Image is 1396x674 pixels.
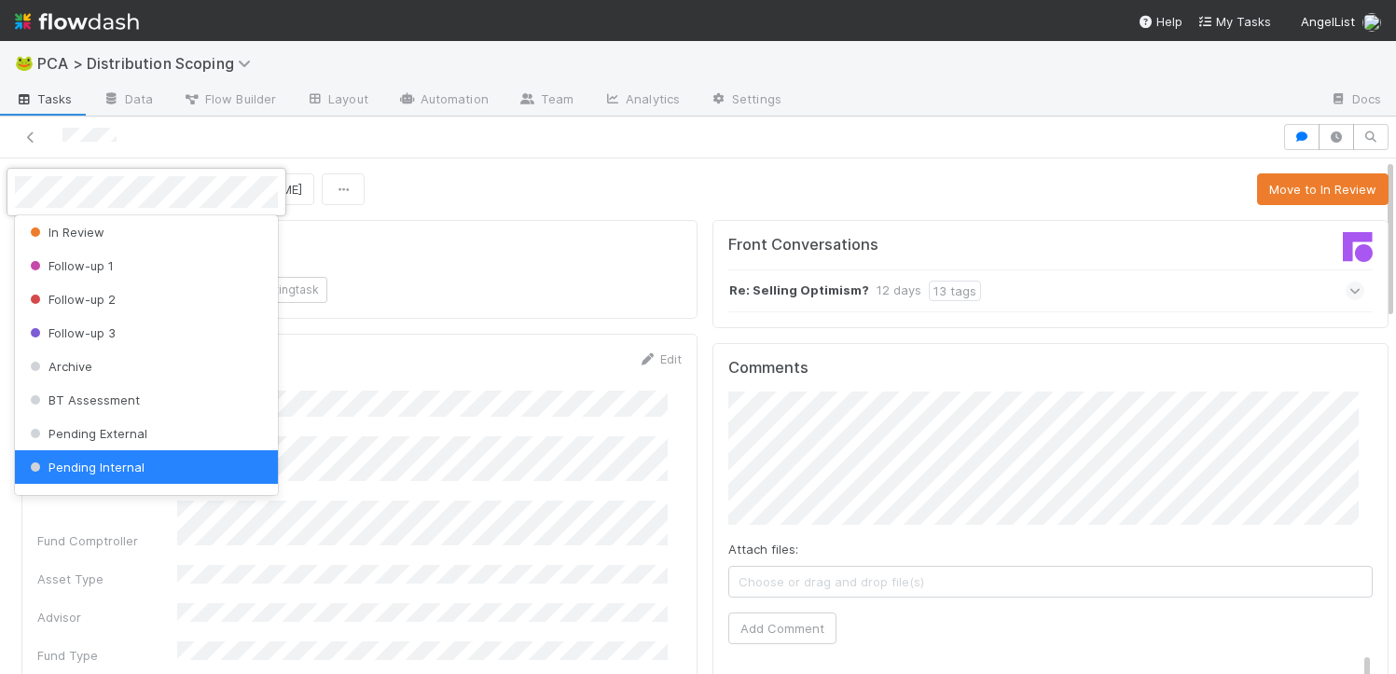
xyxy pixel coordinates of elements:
span: Follow-up 2 [26,292,116,307]
span: Follow-up 3 [26,325,116,340]
span: Archive [26,359,92,374]
span: Complete [26,493,105,508]
span: BT Assessment [26,392,140,407]
span: Follow-up 1 [26,258,114,273]
span: Pending Internal [26,460,145,475]
span: Pending External [26,426,147,441]
span: In Review [26,225,104,240]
